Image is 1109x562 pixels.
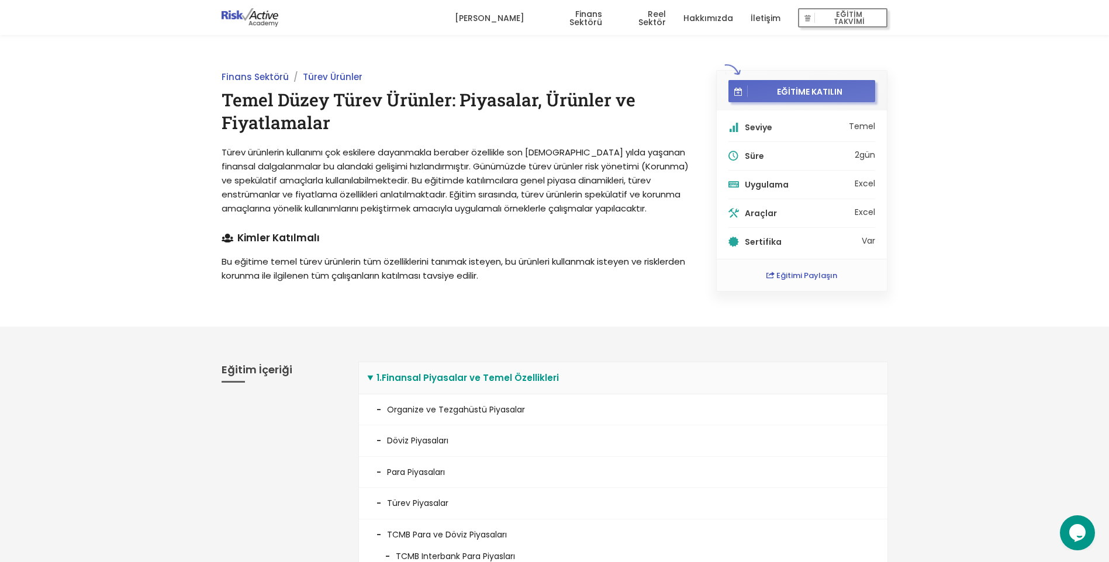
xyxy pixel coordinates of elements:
[728,80,876,102] button: EĞİTİME KATILIN
[798,8,887,28] button: EĞİTİM TAKVİMİ
[222,146,689,214] span: Türev ürünlerin kullanımı çok eskilere dayanmakla beraber özellikle son [DEMOGRAPHIC_DATA] yılda ...
[222,88,690,134] h1: Temel Düzey Türev Ürünler: Piyasalar, Ürünler ve Fiyatlamalar
[620,1,666,36] a: Reel Sektör
[815,10,883,26] span: EĞİTİM TAKVİMİ
[455,1,524,36] a: [PERSON_NAME]
[1060,515,1097,550] iframe: chat widget
[766,270,837,281] a: Eğitimi Paylaşın
[751,1,780,36] a: İletişim
[728,122,876,142] li: Temel
[222,233,690,243] h4: Kimler Katılmalı
[359,488,887,519] li: Türev Piyasalar
[745,181,852,189] h5: Uygulama
[745,209,852,217] h5: Araçlar
[745,152,852,160] h5: Süre
[745,238,859,246] h5: Sertifika
[359,362,887,394] summary: 1.Finansal Piyasalar ve Temel Özellikleri
[728,151,876,171] li: 2 gün
[222,362,341,383] h3: Eğitim İçeriği
[855,208,875,216] li: Excel
[745,123,847,131] h5: Seviye
[748,86,872,96] span: EĞİTİME KATILIN
[303,71,362,83] a: Türev Ürünler
[855,179,875,188] li: Excel
[359,425,887,456] li: Döviz Piyasaları
[359,394,887,425] li: Organize ve Tezgahüstü Piyasalar
[359,457,887,488] li: Para Piyasaları
[542,1,602,36] a: Finans Sektörü
[728,237,876,247] li: Var
[222,71,289,83] a: Finans Sektörü
[222,255,690,283] p: Bu eğitime temel türev ürünlerin tüm özelliklerini tanımak isteyen, bu ürünleri kullanmak isteyen...
[683,1,733,36] a: Hakkımızda
[798,1,887,36] a: EĞİTİM TAKVİMİ
[222,8,279,27] img: logo-dark.png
